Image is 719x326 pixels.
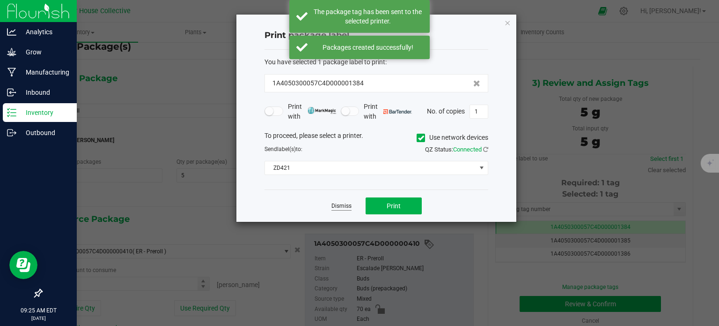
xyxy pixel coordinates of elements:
[16,67,73,78] p: Manufacturing
[383,109,412,114] img: bartender.png
[257,131,495,145] div: To proceed, please select a printer.
[308,107,336,114] img: mark_magic_cybra.png
[264,146,302,152] span: Send to:
[264,57,488,67] div: :
[7,27,16,37] inline-svg: Analytics
[427,107,465,114] span: No. of copies
[453,146,482,153] span: Connected
[364,102,412,121] span: Print with
[7,47,16,57] inline-svg: Grow
[417,133,488,143] label: Use network devices
[264,30,488,42] h4: Print package label
[16,87,73,98] p: Inbound
[264,58,385,66] span: You have selected 1 package label to print
[4,315,73,322] p: [DATE]
[265,161,476,174] span: ZD421
[313,43,423,52] div: Packages created successfully!
[16,26,73,38] p: Analytics
[277,146,296,152] span: label(s)
[4,306,73,315] p: 09:25 AM EDT
[288,102,336,121] span: Print with
[16,127,73,138] p: Outbound
[16,107,73,118] p: Inventory
[7,88,16,97] inline-svg: Inbound
[313,7,423,26] div: The package tag has been sent to the selected printer.
[366,197,422,214] button: Print
[272,78,364,88] span: 1A4050300057C4D000001384
[7,108,16,117] inline-svg: Inventory
[425,146,488,153] span: QZ Status:
[16,46,73,58] p: Grow
[387,202,401,210] span: Print
[7,68,16,77] inline-svg: Manufacturing
[331,202,352,210] a: Dismiss
[9,251,37,279] iframe: Resource center
[7,128,16,137] inline-svg: Outbound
